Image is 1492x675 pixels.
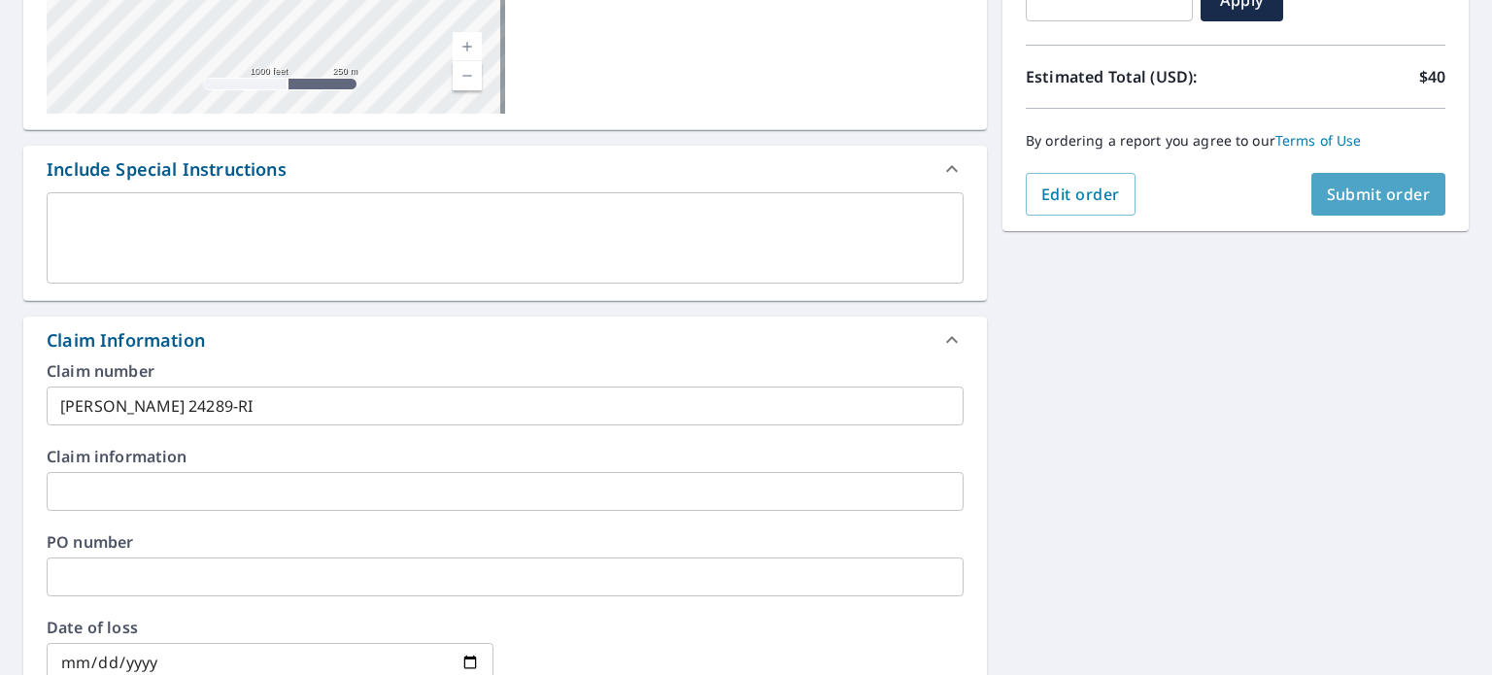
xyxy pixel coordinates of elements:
label: Claim number [47,363,964,379]
div: Claim Information [23,317,987,363]
label: Date of loss [47,620,493,635]
a: Terms of Use [1275,131,1362,150]
a: Current Level 15, Zoom Out [453,61,482,90]
div: Claim Information [47,327,205,354]
span: Edit order [1041,184,1120,205]
button: Submit order [1311,173,1446,216]
label: Claim information [47,449,964,464]
a: Current Level 15, Zoom In [453,32,482,61]
label: PO number [47,534,964,550]
p: By ordering a report you agree to our [1026,132,1445,150]
button: Edit order [1026,173,1136,216]
div: Include Special Instructions [47,156,287,183]
p: Estimated Total (USD): [1026,65,1236,88]
div: Include Special Instructions [23,146,987,192]
span: Submit order [1327,184,1431,205]
p: $40 [1419,65,1445,88]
